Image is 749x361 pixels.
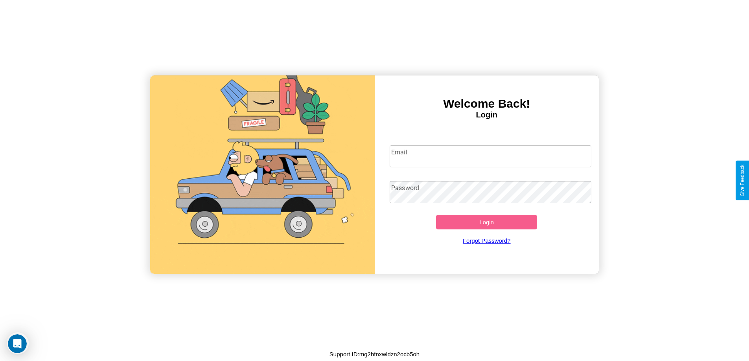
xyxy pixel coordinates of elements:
iframe: Intercom live chat discovery launcher [7,332,29,354]
p: Support ID: mg2hfnxwldzn2ocb5oh [329,349,420,359]
div: Give Feedback [740,165,745,196]
h3: Welcome Back! [375,97,599,110]
h4: Login [375,110,599,119]
img: gif [150,75,375,274]
button: Login [436,215,537,229]
a: Forgot Password? [386,229,587,252]
iframe: Intercom live chat [8,334,27,353]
